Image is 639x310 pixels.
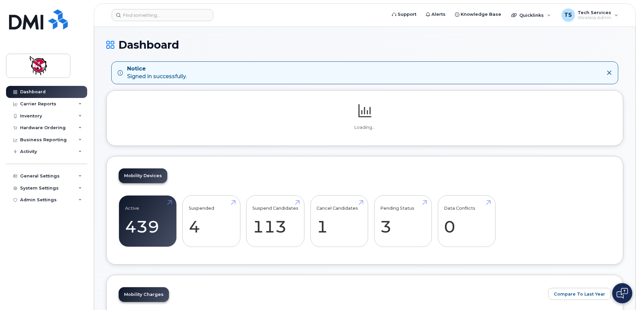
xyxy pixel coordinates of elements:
button: Compare To Last Year [548,288,611,300]
a: Data Conflicts 0 [444,199,489,243]
a: Suspended 4 [189,199,234,243]
span: Compare To Last Year [554,291,605,297]
a: Mobility Charges [119,287,169,302]
p: Loading... [119,124,611,131]
a: Suspend Candidates 113 [252,199,298,243]
a: Mobility Devices [119,168,167,183]
a: Cancel Candidates 1 [316,199,362,243]
h1: Dashboard [106,39,623,51]
img: Open chat [617,288,628,299]
div: Signed in successfully. [127,65,187,81]
a: Pending Status 3 [380,199,425,243]
strong: Notice [127,65,187,73]
a: Active 439 [125,199,170,243]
